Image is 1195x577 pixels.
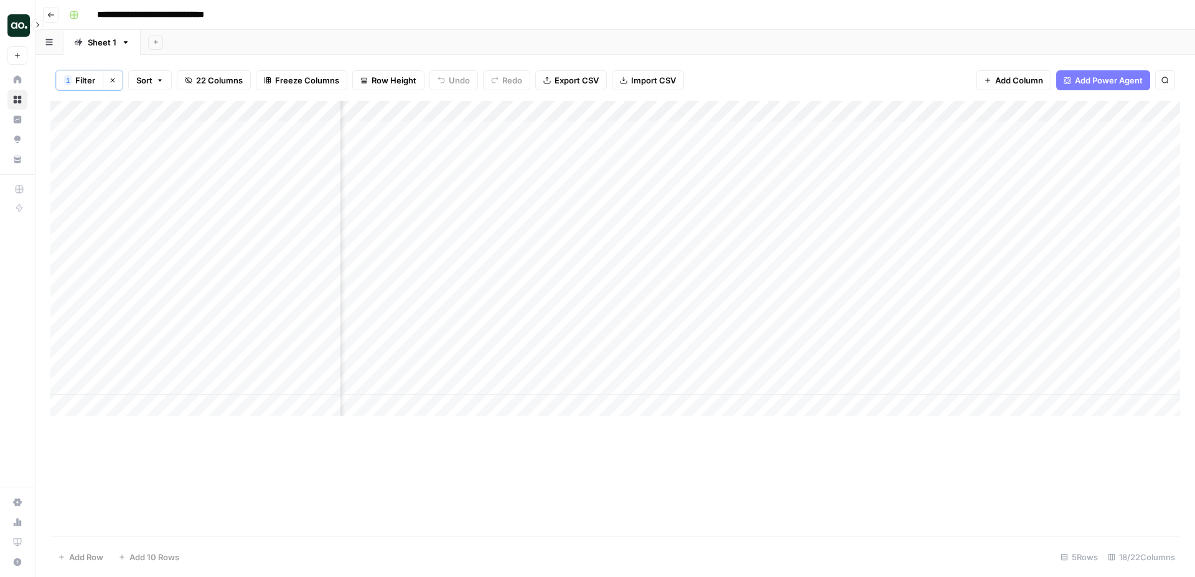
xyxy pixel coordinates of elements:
img: Zoe Jessup Logo [7,14,30,37]
span: Add Row [69,551,103,563]
span: Add Power Agent [1075,74,1143,87]
button: Freeze Columns [256,70,347,90]
span: Sort [136,74,152,87]
button: Help + Support [7,552,27,572]
a: Opportunities [7,129,27,149]
span: Filter [75,74,95,87]
button: Import CSV [612,70,684,90]
div: Sheet 1 [88,36,116,49]
span: 1 [66,75,70,85]
button: 22 Columns [177,70,251,90]
button: Workspace: Zoe Jessup [7,10,27,41]
div: 5 Rows [1056,547,1103,567]
a: Your Data [7,149,27,169]
a: Home [7,70,27,90]
button: Row Height [352,70,424,90]
span: Export CSV [555,74,599,87]
button: Add Row [50,547,111,567]
span: Import CSV [631,74,676,87]
a: Settings [7,492,27,512]
button: Export CSV [535,70,607,90]
button: Redo [483,70,530,90]
div: 1 [64,75,72,85]
span: Add Column [995,74,1043,87]
a: Usage [7,512,27,532]
div: 18/22 Columns [1103,547,1180,567]
button: Add Power Agent [1056,70,1150,90]
a: Insights [7,110,27,129]
button: 1Filter [56,70,103,90]
a: Sheet 1 [63,30,141,55]
span: Freeze Columns [275,74,339,87]
span: Redo [502,74,522,87]
button: Sort [128,70,172,90]
button: Add Column [976,70,1051,90]
span: Undo [449,74,470,87]
span: Add 10 Rows [129,551,179,563]
button: Undo [429,70,478,90]
span: 22 Columns [196,74,243,87]
span: Row Height [372,74,416,87]
a: Learning Hub [7,532,27,552]
button: Add 10 Rows [111,547,187,567]
a: Browse [7,90,27,110]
